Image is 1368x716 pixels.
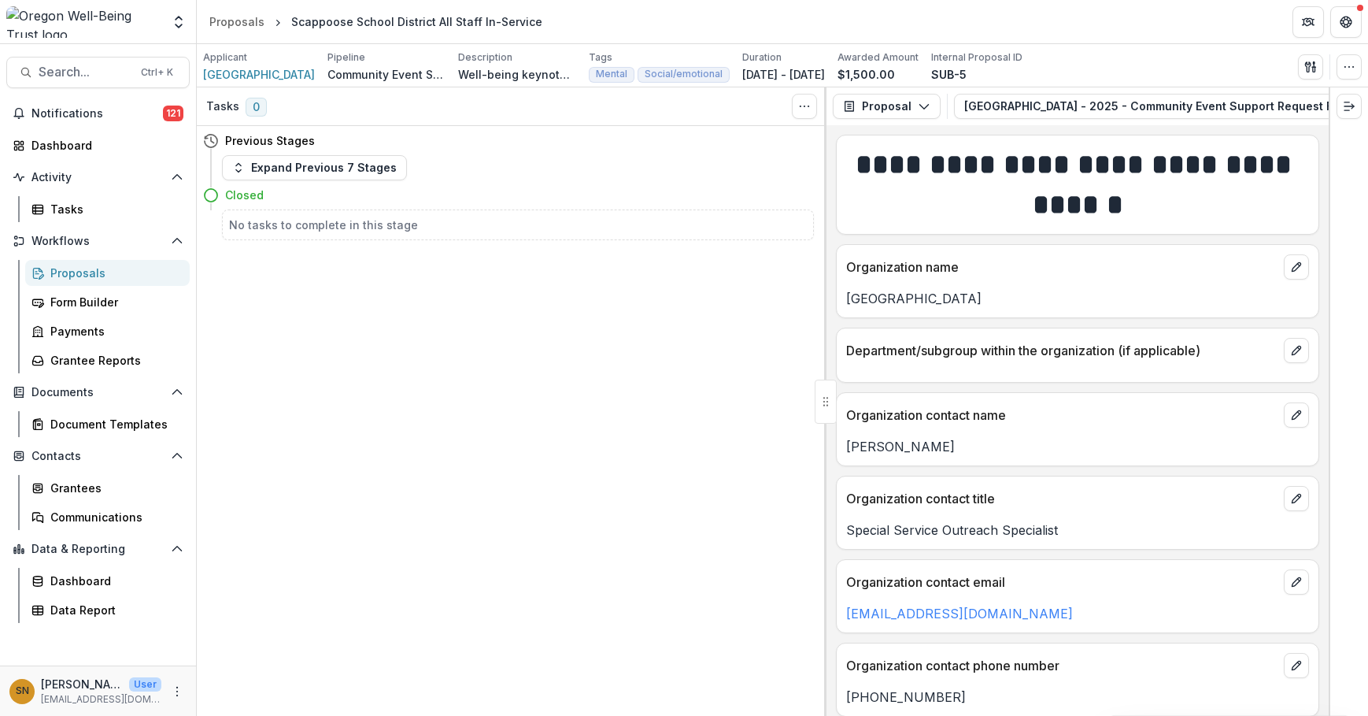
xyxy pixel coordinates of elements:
[31,235,165,248] span: Workflows
[846,341,1277,360] p: Department/subgroup within the organization (if applicable)
[6,165,190,190] button: Open Activity
[50,323,177,339] div: Payments
[225,187,264,203] h4: Closed
[846,489,1277,508] p: Organization contact title
[833,94,941,119] button: Proposal
[31,137,177,154] div: Dashboard
[25,568,190,594] a: Dashboard
[846,573,1277,592] p: Organization contact email
[50,573,177,589] div: Dashboard
[1284,569,1309,595] button: edit
[792,94,817,119] button: Toggle View Cancelled Tasks
[203,50,247,65] p: Applicant
[1284,486,1309,511] button: edit
[163,106,183,121] span: 121
[25,289,190,315] a: Form Builder
[6,443,190,469] button: Open Contacts
[50,602,177,618] div: Data Report
[846,521,1309,540] p: Special Service Outreach Specialist
[129,677,161,692] p: User
[846,258,1277,276] p: Organization name
[931,50,1022,65] p: Internal Proposal ID
[596,69,627,80] span: Mental
[138,64,176,81] div: Ctrl + K
[50,480,177,496] div: Grantees
[25,318,190,344] a: Payments
[1284,403,1309,428] button: edit
[25,260,190,286] a: Proposals
[246,98,267,117] span: 0
[25,504,190,530] a: Communications
[846,688,1309,707] p: [PHONE_NUMBER]
[168,682,187,701] button: More
[291,13,542,30] div: Scappoose School District All Staff In-Service
[846,289,1309,308] p: [GEOGRAPHIC_DATA]
[168,6,190,38] button: Open entity switcher
[41,692,161,707] p: [EMAIL_ADDRESS][DOMAIN_NAME]
[203,10,549,33] nav: breadcrumb
[846,406,1277,425] p: Organization contact name
[206,100,239,113] h3: Tasks
[458,50,512,65] p: Description
[327,66,446,83] p: Community Event Support
[31,450,165,463] span: Contacts
[1330,6,1362,38] button: Get Help
[16,686,29,696] div: Siri Ngai
[31,386,165,399] span: Documents
[1284,653,1309,678] button: edit
[6,6,161,38] img: Oregon Well-Being Trust logo
[6,380,190,405] button: Open Documents
[50,294,177,310] div: Form Builder
[742,66,825,83] p: [DATE] - [DATE]
[225,132,315,149] h4: Previous Stages
[458,66,576,83] p: Well-being keynote speaker and facilitator
[222,155,407,180] button: Expand Previous 7 Stages
[6,101,190,126] button: Notifications121
[931,66,967,83] p: SUB-5
[6,536,190,562] button: Open Data & Reporting
[837,66,895,83] p: $1,500.00
[203,10,271,33] a: Proposals
[846,606,1073,621] a: [EMAIL_ADDRESS][DOMAIN_NAME]
[31,171,165,184] span: Activity
[327,50,365,65] p: Pipeline
[6,57,190,88] button: Search...
[209,13,264,30] div: Proposals
[229,217,807,233] h5: No tasks to complete in this stage
[31,543,165,556] span: Data & Reporting
[25,196,190,222] a: Tasks
[50,352,177,369] div: Grantee Reports
[846,656,1277,675] p: Organization contact phone number
[1284,254,1309,280] button: edit
[837,50,919,65] p: Awarded Amount
[846,437,1309,456] p: [PERSON_NAME]
[203,66,315,83] a: [GEOGRAPHIC_DATA]
[50,416,177,432] div: Document Templates
[1284,338,1309,363] button: edit
[25,411,190,437] a: Document Templates
[25,597,190,623] a: Data Report
[6,228,190,254] button: Open Workflows
[50,509,177,525] div: Communications
[50,265,177,281] div: Proposals
[1292,6,1324,38] button: Partners
[645,69,723,80] span: Social/emotional
[50,201,177,217] div: Tasks
[589,50,612,65] p: Tags
[41,676,123,692] p: [PERSON_NAME]
[25,347,190,373] a: Grantee Reports
[25,475,190,501] a: Grantees
[6,132,190,158] a: Dashboard
[1337,94,1362,119] button: Expand right
[39,65,131,80] span: Search...
[742,50,782,65] p: Duration
[31,107,163,121] span: Notifications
